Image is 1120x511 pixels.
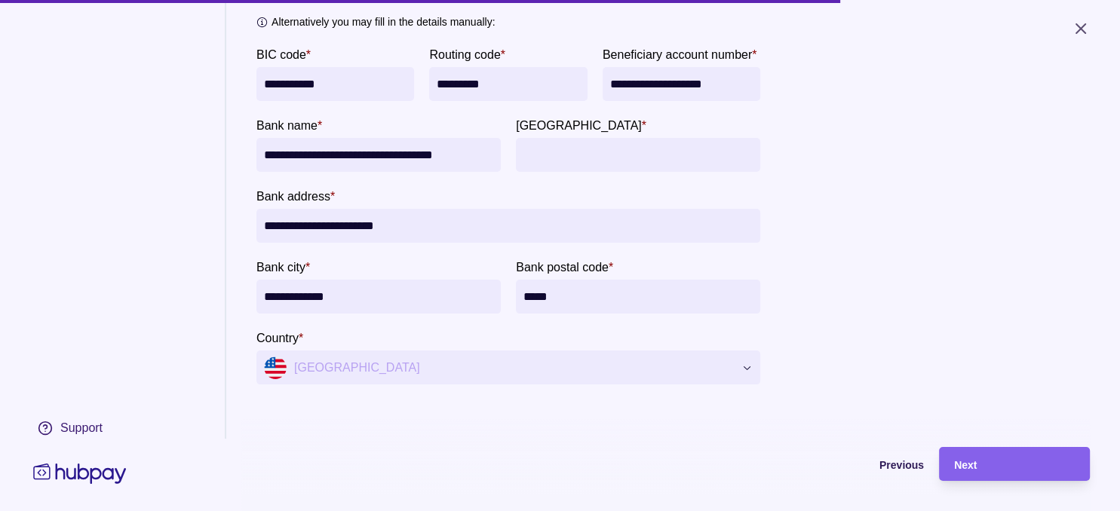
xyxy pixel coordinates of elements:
[603,48,752,61] p: Beneficiary account number
[516,258,613,276] label: Bank postal code
[264,67,407,101] input: BIC code
[272,14,495,30] p: Alternatively you may fill in the details manually:
[1054,12,1108,45] button: Close
[256,332,299,344] p: Country
[264,138,493,172] input: bankName
[437,67,579,101] input: Routing code
[954,459,977,471] span: Next
[939,447,1090,481] button: Next
[30,412,130,444] a: Support
[773,447,924,481] button: Previous
[429,48,500,61] p: Routing code
[256,190,330,203] p: Bank address
[264,209,753,243] input: Bank address
[60,420,103,436] div: Support
[256,48,306,61] p: BIC code
[256,329,303,347] label: Country
[879,459,924,471] span: Previous
[256,45,311,63] label: BIC code
[256,258,310,276] label: Bank city
[256,261,305,274] p: Bank city
[264,280,493,314] input: Bank city
[256,119,318,132] p: Bank name
[523,280,753,314] input: Bank postal code
[610,67,753,101] input: Beneficiary account number
[256,187,335,205] label: Bank address
[429,45,505,63] label: Routing code
[516,119,642,132] p: [GEOGRAPHIC_DATA]
[603,45,757,63] label: Beneficiary account number
[516,116,646,134] label: Bank province
[516,261,609,274] p: Bank postal code
[523,138,753,172] input: Bank province
[256,116,322,134] label: Bank name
